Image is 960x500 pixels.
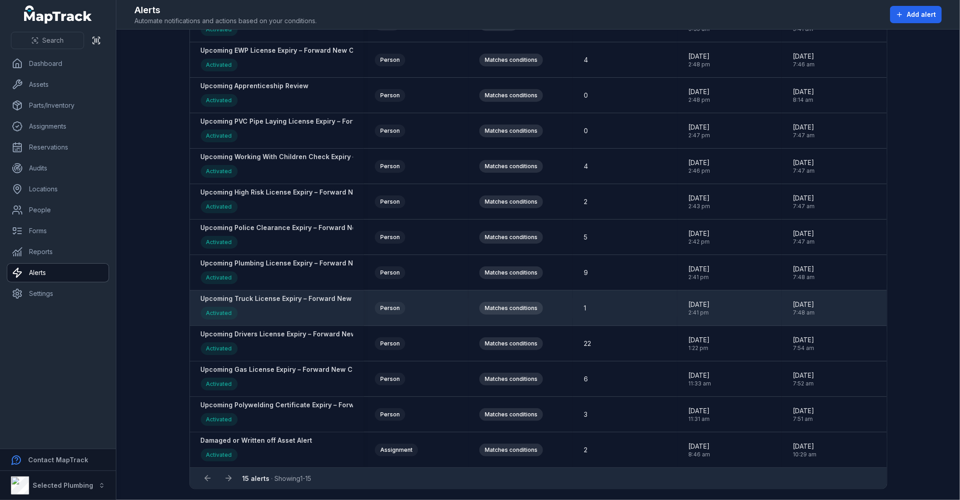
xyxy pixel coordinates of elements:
[584,197,587,206] span: 2
[584,339,591,348] span: 22
[201,436,313,445] strong: Damaged or Written off Asset Alert
[688,406,710,423] time: 8/18/2025, 11:31:57 AM
[688,451,710,458] span: 8:46 am
[24,5,92,24] a: MapTrack
[134,16,317,25] span: Automate notifications and actions based on your conditions.
[479,444,543,456] div: Matches conditions
[793,415,814,423] span: 7:51 am
[479,54,543,66] div: Matches conditions
[479,160,543,173] div: Matches conditions
[688,380,711,387] span: 11:33 am
[688,274,710,281] span: 2:41 pm
[201,188,622,215] a: Upcoming High Risk License Expiry – Forward New Copy To [EMAIL_ADDRESS][DOMAIN_NAME] (Front & Bac...
[793,238,815,245] span: 7:47 am
[243,475,312,482] span: · Showing 1 - 15
[201,413,238,426] div: Activated
[479,266,543,279] div: Matches conditions
[201,94,238,107] div: Activated
[793,123,815,132] span: [DATE]
[479,373,543,385] div: Matches conditions
[688,415,710,423] span: 11:31 am
[375,231,405,244] div: Person
[479,89,543,102] div: Matches conditions
[201,330,616,357] a: Upcoming Drivers License Expiry – Forward New Copy To [EMAIL_ADDRESS][DOMAIN_NAME] (Front & Back ...
[688,371,711,387] time: 8/18/2025, 11:33:45 AM
[7,180,109,198] a: Locations
[479,337,543,350] div: Matches conditions
[793,52,815,68] time: 10/1/2025, 7:46:29 AM
[42,36,64,45] span: Search
[7,159,109,177] a: Audits
[201,436,313,464] a: Damaged or Written off Asset AlertActivated
[793,203,815,210] span: 7:47 am
[7,285,109,303] a: Settings
[793,300,815,309] span: [DATE]
[201,378,238,390] div: Activated
[688,87,710,96] span: [DATE]
[375,89,405,102] div: Person
[793,132,815,139] span: 7:47 am
[7,243,109,261] a: Reports
[890,6,942,23] button: Add alert
[688,229,710,238] span: [DATE]
[584,375,588,384] span: 6
[201,152,660,180] a: Upcoming Working With Children Check Expiry – Forward New Copy To [EMAIL_ADDRESS][DOMAIN_NAME] (F...
[201,117,645,126] strong: Upcoming PVC Pipe Laying License Expiry – Forward New Copy To [EMAIL_ADDRESS][DOMAIN_NAME] (Front...
[584,126,588,135] span: 0
[7,138,109,156] a: Reservations
[201,200,238,213] div: Activated
[688,309,710,316] span: 2:41 pm
[479,302,543,315] div: Matches conditions
[134,4,317,16] h2: Alerts
[201,342,238,355] div: Activated
[201,449,238,461] div: Activated
[201,330,616,339] strong: Upcoming Drivers License Expiry – Forward New Copy To [EMAIL_ADDRESS][DOMAIN_NAME] (Front & Back ...
[201,365,605,374] strong: Upcoming Gas License Expiry – Forward New Copy To [EMAIL_ADDRESS][DOMAIN_NAME] (Front & Back sepa...
[201,130,238,142] div: Activated
[201,400,641,410] strong: Upcoming Polywelding Certificate Expiry – Forward New Copy To [EMAIL_ADDRESS][DOMAIN_NAME] (Front...
[375,337,405,350] div: Person
[201,23,238,36] div: Activated
[688,265,710,281] time: 8/18/2025, 2:41:55 PM
[201,117,645,145] a: Upcoming PVC Pipe Laying License Expiry – Forward New Copy To [EMAIL_ADDRESS][DOMAIN_NAME] (Front...
[201,59,238,71] div: Activated
[793,158,815,167] span: [DATE]
[793,265,815,274] span: [DATE]
[479,231,543,244] div: Matches conditions
[793,300,815,316] time: 10/1/2025, 7:48:26 AM
[793,274,815,281] span: 7:48 am
[375,408,405,421] div: Person
[688,52,710,61] span: [DATE]
[793,335,814,345] span: [DATE]
[201,294,611,303] strong: Upcoming Truck License Expiry – Forward New Copy To [EMAIL_ADDRESS][DOMAIN_NAME] (Front & Back se...
[479,195,543,208] div: Matches conditions
[688,87,710,104] time: 8/18/2025, 2:48:20 PM
[201,165,238,178] div: Activated
[688,132,710,139] span: 2:47 pm
[243,475,270,482] strong: 15 alerts
[793,158,815,175] time: 10/1/2025, 7:47:20 AM
[28,456,88,464] strong: Contact MapTrack
[793,52,815,61] span: [DATE]
[688,52,710,68] time: 8/18/2025, 2:48:55 PM
[793,442,816,458] time: 3/27/2025, 10:29:05 AM
[793,229,815,238] span: [DATE]
[7,55,109,73] a: Dashboard
[688,300,710,316] time: 8/18/2025, 2:41:05 PM
[688,123,710,132] span: [DATE]
[584,55,588,65] span: 4
[7,117,109,135] a: Assignments
[688,158,710,175] time: 8/18/2025, 2:46:07 PM
[793,406,814,415] span: [DATE]
[688,203,710,210] span: 2:43 pm
[7,222,109,240] a: Forms
[688,123,710,139] time: 8/18/2025, 2:47:29 PM
[375,444,418,456] div: Assignment
[688,335,710,352] time: 8/18/2025, 1:22:30 PM
[375,266,405,279] div: Person
[201,81,309,90] strong: Upcoming Apprenticeship Review
[201,46,607,74] a: Upcoming EWP License Expiry – Forward New Copy To [EMAIL_ADDRESS][DOMAIN_NAME] (Front & Back sepa...
[375,160,405,173] div: Person
[375,125,405,137] div: Person
[201,223,621,232] strong: Upcoming Police Clearance Expiry – Forward New Copy To [EMAIL_ADDRESS][DOMAIN_NAME] (Front & Back...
